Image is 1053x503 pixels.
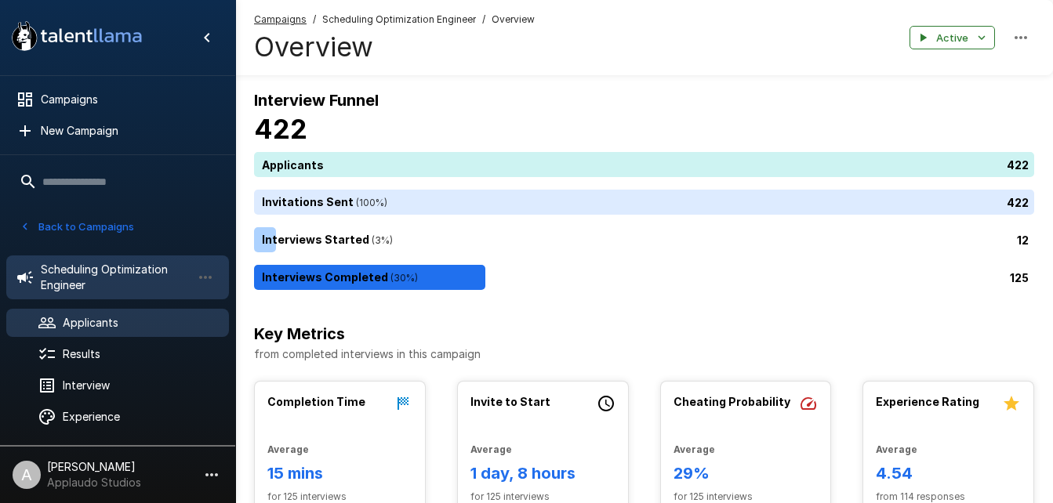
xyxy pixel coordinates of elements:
span: / [313,12,316,27]
h4: Overview [254,31,535,63]
b: Experience Rating [876,395,979,408]
b: Average [876,443,917,455]
p: 422 [1007,157,1029,173]
button: Active [910,26,995,50]
b: Average [267,443,309,455]
b: Interview Funnel [254,91,379,110]
h6: 15 mins [267,461,412,486]
p: 12 [1017,232,1029,248]
h6: 4.54 [876,461,1021,486]
h6: 29% [674,461,819,486]
b: Completion Time [267,395,365,408]
b: Cheating Probability [674,395,790,408]
h6: 1 day, 8 hours [470,461,615,486]
span: Overview [492,12,535,27]
b: Key Metrics [254,324,345,343]
b: Average [470,443,512,455]
u: Campaigns [254,13,307,25]
span: / [482,12,485,27]
b: Invite to Start [470,395,550,408]
p: 125 [1010,270,1029,286]
span: Scheduling Optimization Engineer [322,12,476,27]
b: Average [674,443,715,455]
b: 422 [254,113,307,145]
p: from completed interviews in this campaign [254,346,1034,362]
p: 422 [1007,194,1029,211]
